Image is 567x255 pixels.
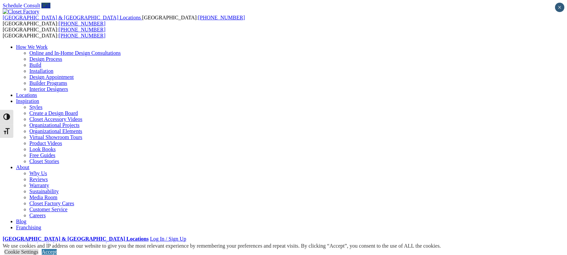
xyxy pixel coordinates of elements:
[16,98,39,104] a: Inspiration
[3,242,107,248] a: Your Branch Asheville [GEOGRAPHIC_DATA]
[29,152,55,158] a: Free Guides
[16,219,26,224] a: Blog
[29,116,82,122] a: Closet Accessory Videos
[29,68,53,74] a: Installation
[31,242,107,248] span: Asheville [GEOGRAPHIC_DATA]
[29,146,56,152] a: Look Books
[29,74,74,80] a: Design Appointment
[29,213,46,218] a: Careers
[16,44,48,50] a: How We Work
[29,158,59,164] a: Closet Stories
[29,207,67,212] a: Customer Service
[3,15,141,20] span: [GEOGRAPHIC_DATA] & [GEOGRAPHIC_DATA] Locations
[555,3,564,12] button: Close
[29,134,82,140] a: Virtual Showroom Tours
[16,92,37,98] a: Locations
[29,122,79,128] a: Organizational Projects
[29,50,121,56] a: Online and In-Home Design Consultations
[4,249,38,255] a: Cookie Settings
[41,3,50,8] a: Call
[29,62,41,68] a: Build
[3,236,149,242] a: [GEOGRAPHIC_DATA] & [GEOGRAPHIC_DATA] Locations
[29,188,59,194] a: Sustainability
[3,9,39,15] img: Closet Factory
[3,15,142,20] a: [GEOGRAPHIC_DATA] & [GEOGRAPHIC_DATA] Locations
[29,104,42,110] a: Styles
[3,243,441,249] div: We use cookies and IP address on our website to give you the most relevant experience by remember...
[3,15,245,26] span: [GEOGRAPHIC_DATA]: [GEOGRAPHIC_DATA]:
[150,236,186,242] a: Log In / Sign Up
[29,182,49,188] a: Warranty
[29,176,48,182] a: Reviews
[29,170,47,176] a: Why Us
[29,80,67,86] a: Builder Programs
[198,15,245,20] a: [PHONE_NUMBER]
[3,242,30,248] span: Your Branch
[16,225,41,230] a: Franchising
[3,27,105,38] span: [GEOGRAPHIC_DATA]: [GEOGRAPHIC_DATA]:
[59,21,105,26] a: [PHONE_NUMBER]
[29,128,82,134] a: Organizational Elements
[42,249,57,255] a: Accept
[29,110,78,116] a: Create a Design Board
[29,140,62,146] a: Product Videos
[59,27,105,32] a: [PHONE_NUMBER]
[29,56,62,62] a: Design Process
[59,33,105,38] a: [PHONE_NUMBER]
[16,164,29,170] a: About
[29,195,57,200] a: Media Room
[29,201,74,206] a: Closet Factory Cares
[3,3,40,8] a: Schedule Consult
[29,86,68,92] a: Interior Designers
